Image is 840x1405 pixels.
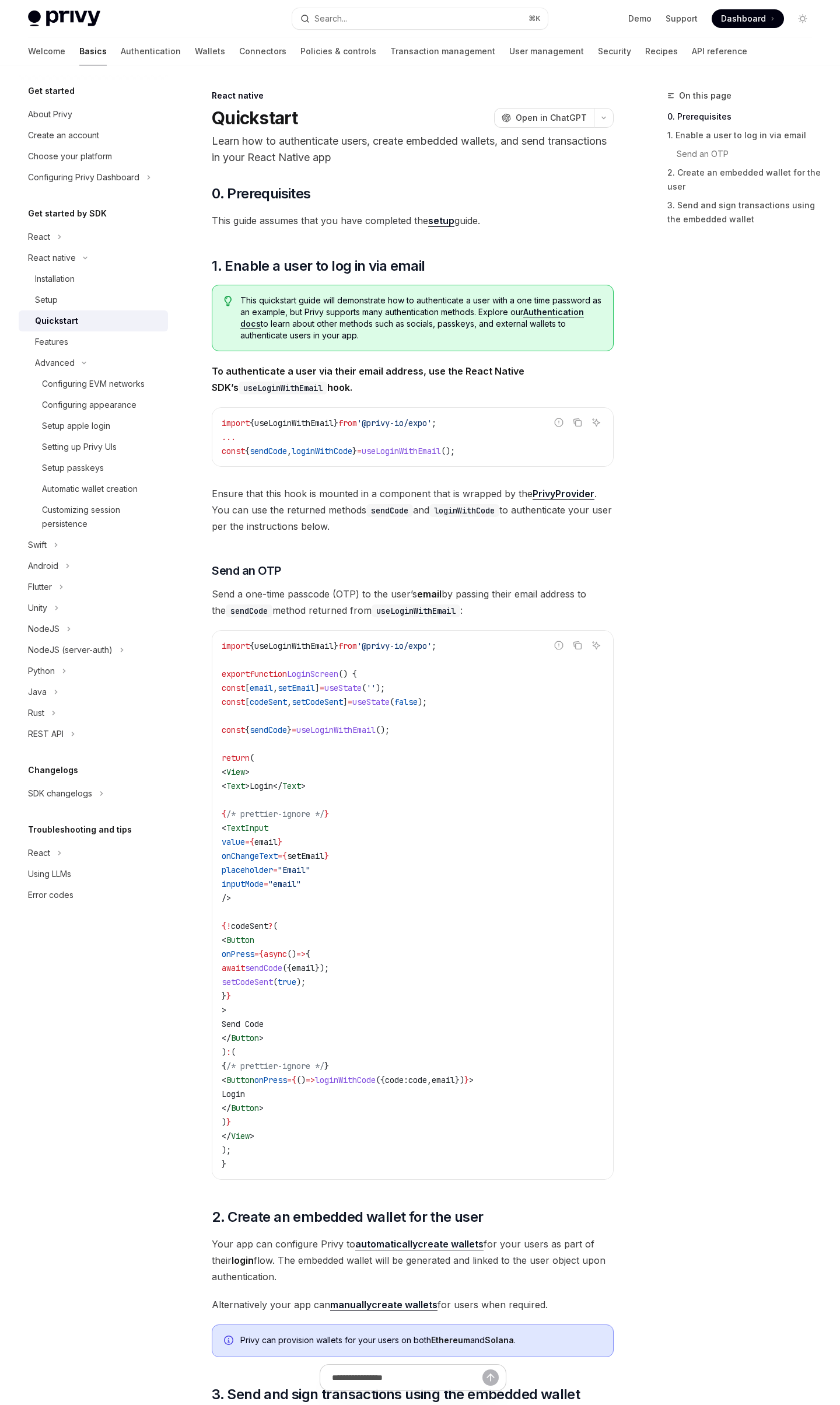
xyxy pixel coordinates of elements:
div: Configuring Privy Dashboard [28,170,139,184]
span: } [278,837,282,847]
a: PrivyProvider [533,488,594,500]
span: } [352,446,357,456]
div: React [28,230,50,244]
div: Unity [28,601,47,615]
span: "Email" [278,865,310,875]
button: Toggle Flutter section [19,576,168,597]
a: User management [509,37,584,65]
div: Search... [314,12,347,26]
span: Alternatively your app can for users when required. [212,1296,614,1313]
span: onChangeText [222,851,278,861]
span: ] [343,697,348,707]
span: = [245,837,250,847]
button: Ask AI [589,415,604,430]
span: < [222,935,226,945]
span: Ensure that this hook is mounted in a component that is wrapped by the . You can use the returned... [212,485,614,534]
span: = [264,879,268,889]
span: This guide assumes that you have completed the guide. [212,212,614,229]
div: Automatic wallet creation [42,482,138,496]
div: Configuring appearance [42,398,136,412]
span: ( [273,921,278,931]
span: () [287,949,296,959]
span: import [222,641,250,651]
span: Open in ChatGPT [516,112,587,124]
span: } [226,1117,231,1127]
input: Ask a question... [332,1365,482,1390]
span: () [296,1075,306,1085]
span: { [245,446,250,456]
span: < [222,767,226,777]
span: = [273,865,278,875]
span: > [301,781,306,791]
span: Button [226,1075,254,1085]
span: codeSent [250,697,287,707]
span: return [222,753,250,763]
a: Setup apple login [19,415,168,436]
h5: Changelogs [28,763,78,777]
span: } [324,809,329,819]
a: Setup passkeys [19,457,168,478]
a: 2. Create an embedded wallet for the user [667,163,821,196]
code: sendCode [226,604,272,617]
span: { [245,725,250,735]
span: = [287,1075,292,1085]
span: Text [226,781,245,791]
button: Toggle SDK changelogs section [19,783,168,804]
a: automaticallycreate wallets [355,1238,484,1250]
span: inputMode [222,879,264,889]
span: ); [418,697,427,707]
span: { [222,921,226,931]
span: < [222,1075,226,1085]
span: ⌘ K [528,14,541,23]
button: Open search [292,8,547,29]
span: Button [226,935,254,945]
span: ( [250,753,254,763]
code: useLoginWithEmail [372,604,460,617]
a: Transaction management [390,37,495,65]
span: ); [376,683,385,693]
span: setCodeSent [292,697,343,707]
span: ; [432,641,436,651]
button: Toggle Python section [19,660,168,681]
button: Toggle NodeJS (server-auth) section [19,639,168,660]
span: Text [282,781,301,791]
a: Security [598,37,631,65]
span: = [357,446,362,456]
div: Python [28,664,55,678]
span: TextInput [226,823,268,833]
a: API reference [692,37,747,65]
a: Configuring EVM networks [19,373,168,394]
span: Send an OTP [212,562,281,579]
button: Send message [482,1369,499,1386]
a: Choose your platform [19,146,168,167]
div: React native [28,251,76,265]
span: Button [231,1033,259,1043]
span: loginWithCode [315,1075,376,1085]
span: sendCode [250,725,287,735]
div: Android [28,559,58,573]
span: > [245,767,250,777]
a: Dashboard [712,9,784,28]
span: , [427,1075,432,1085]
span: onPress [254,1075,287,1085]
span: } [324,851,329,861]
svg: Tip [224,296,232,306]
span: ) [222,1117,226,1127]
span: from [338,641,357,651]
a: Policies & controls [300,37,376,65]
span: Login [222,1089,245,1099]
span: , [287,697,292,707]
button: Toggle Unity section [19,597,168,618]
div: Create an account [28,128,99,142]
span: } [287,725,292,735]
a: Create an account [19,125,168,146]
div: Setup [35,293,58,307]
span: 1. Enable a user to log in via email [212,257,425,275]
span: Send Code [222,1019,264,1029]
span: onPress [222,949,254,959]
button: Toggle Advanced section [19,352,168,373]
span: ! [226,921,231,931]
a: Authentication [121,37,181,65]
a: Demo [628,13,652,25]
a: Welcome [28,37,65,65]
